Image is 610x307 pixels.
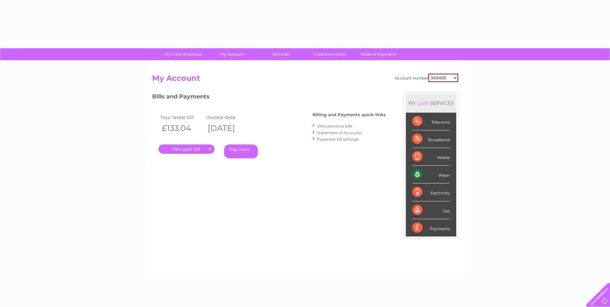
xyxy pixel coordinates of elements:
div: Water [412,166,450,183]
a: Pay Here [224,144,258,158]
div: Account number [395,74,458,82]
div: Payments [412,219,450,237]
div: Mobile [412,148,450,166]
a: My Account [205,48,259,60]
th: £133.04 [159,122,205,135]
th: [DATE] [205,122,251,135]
a: Customer Help [303,48,356,60]
a: Paperless bill settings [317,137,359,142]
a: Make A Payment [352,48,405,60]
td: Invoice date [205,113,251,122]
div: Electricity [412,183,450,201]
div: Telecoms [412,113,450,130]
td: Your latest bill [159,113,205,122]
div: Gas [412,201,450,219]
a: . [159,144,214,154]
h3: Bills and Payments [152,92,386,103]
a: My Clear Business [157,48,210,60]
a: Statement of Accounts [317,130,362,135]
a: Services [254,48,307,60]
h2: My Account [152,74,458,86]
div: Broadband [412,130,450,148]
div: MY SERVICES [406,94,456,112]
div: LIVE [416,100,430,106]
a: View previous bills [317,124,352,128]
h4: Billing and Payments quick links [313,112,386,117]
